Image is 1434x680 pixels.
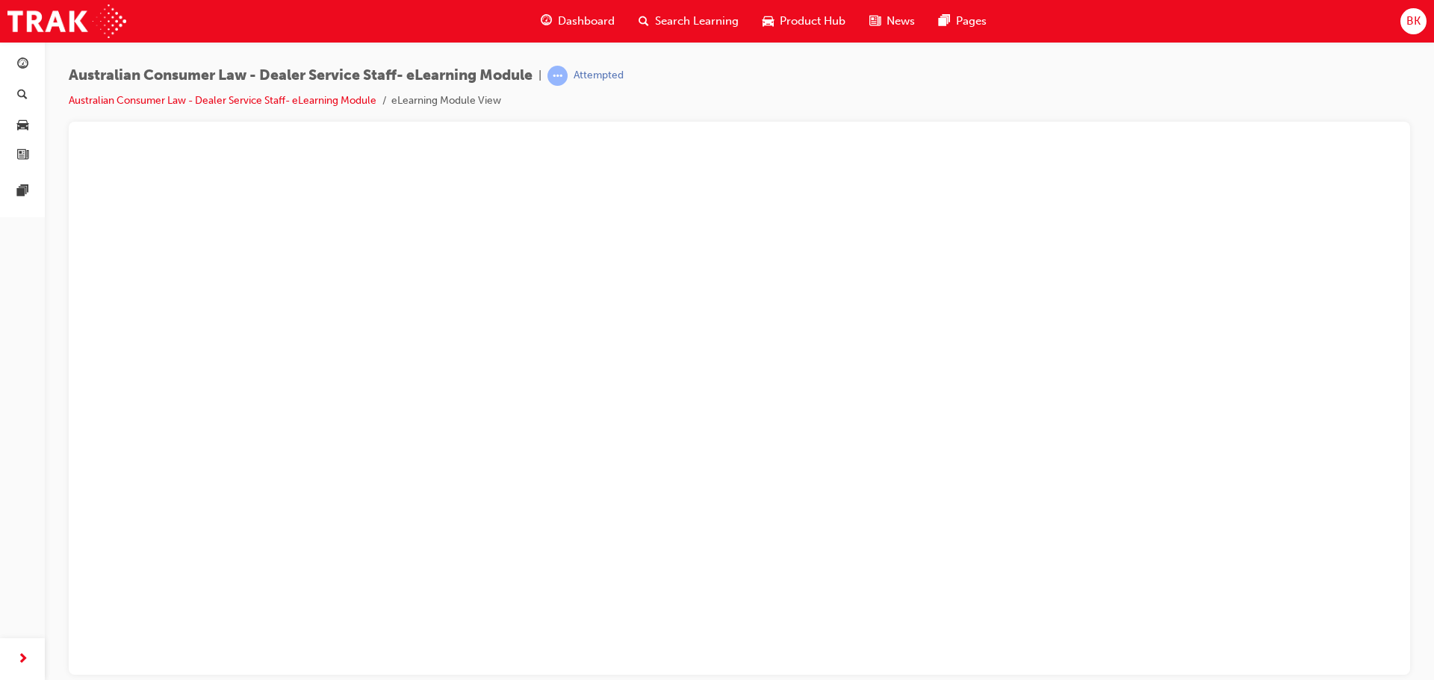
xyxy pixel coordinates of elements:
span: next-icon [17,650,28,669]
div: Attempted [574,69,624,83]
span: guage-icon [541,12,552,31]
a: Australian Consumer Law - Dealer Service Staff- eLearning Module [69,94,376,107]
li: eLearning Module View [391,93,501,110]
span: search-icon [639,12,649,31]
span: learningRecordVerb_ATTEMPT-icon [547,66,568,86]
span: news-icon [869,12,881,31]
span: News [887,13,915,30]
span: | [538,67,541,84]
button: BK [1400,8,1427,34]
span: BK [1406,13,1421,30]
span: pages-icon [939,12,950,31]
span: Australian Consumer Law - Dealer Service Staff- eLearning Module [69,67,533,84]
a: news-iconNews [857,6,927,37]
span: guage-icon [17,58,28,72]
a: search-iconSearch Learning [627,6,751,37]
span: car-icon [17,119,28,132]
a: pages-iconPages [927,6,999,37]
a: car-iconProduct Hub [751,6,857,37]
span: news-icon [17,149,28,163]
img: Trak [7,4,126,38]
span: Dashboard [558,13,615,30]
span: search-icon [17,89,28,102]
span: pages-icon [17,185,28,199]
span: car-icon [763,12,774,31]
span: Search Learning [655,13,739,30]
span: Product Hub [780,13,845,30]
a: guage-iconDashboard [529,6,627,37]
span: Pages [956,13,987,30]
